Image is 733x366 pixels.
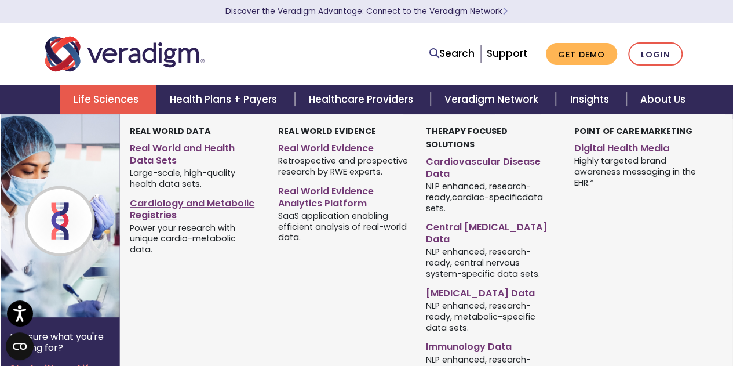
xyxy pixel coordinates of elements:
[10,331,111,353] p: Not sure what you're looking for?
[60,85,156,114] a: Life Sciences
[130,138,261,167] a: Real World and Health Data Sets
[487,46,527,60] a: Support
[426,246,557,280] span: NLP enhanced, research-ready, central nervous system-specific data sets.
[426,180,557,213] span: NLP enhanced, research-ready, data sets.
[574,125,692,137] strong: Point of Care Marketing
[278,138,409,155] a: Real World Evidence
[225,6,508,17] a: Discover the Veradigm Advantage: Connect to the Veradigm NetworkLearn More
[278,125,376,137] strong: Real World Evidence
[502,6,508,17] span: Learn More
[431,85,556,114] a: Veradigm Network
[130,125,211,137] strong: Real World Data
[45,35,205,73] img: Veradigm logo
[295,85,431,114] a: Healthcare Providers
[426,151,557,180] a: Cardiovascular Disease Data
[278,181,409,210] a: Real World Evidence Analytics Platform
[426,283,557,300] a: [MEDICAL_DATA] Data
[574,155,705,189] span: Highly targeted brand awareness messaging in the EHR.*
[628,42,683,66] a: Login
[130,166,261,189] span: Large-scale, high-quality health data sets.
[426,217,557,246] a: Central [MEDICAL_DATA] Data
[426,125,508,150] strong: Therapy Focused Solutions
[130,222,261,255] span: Power your research with unique cardio-metabolic data.
[556,85,626,114] a: Insights
[546,43,617,66] a: Get Demo
[6,332,34,360] button: Open CMP widget
[626,85,699,114] a: About Us
[130,193,261,222] a: Cardiology and Metabolic Registries
[452,191,522,203] span: cardiac-specific
[426,336,557,353] a: Immunology Data
[429,46,475,61] a: Search
[278,209,409,243] span: SaaS application enabling efficient analysis of real-world data.
[574,138,705,155] a: Digital Health Media
[278,155,409,177] span: Retrospective and prospective research by RWE experts.
[426,299,557,333] span: NLP enhanced, research-ready, metabolic-specific data sets.
[156,85,294,114] a: Health Plans + Payers
[1,114,187,317] img: Life Sciences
